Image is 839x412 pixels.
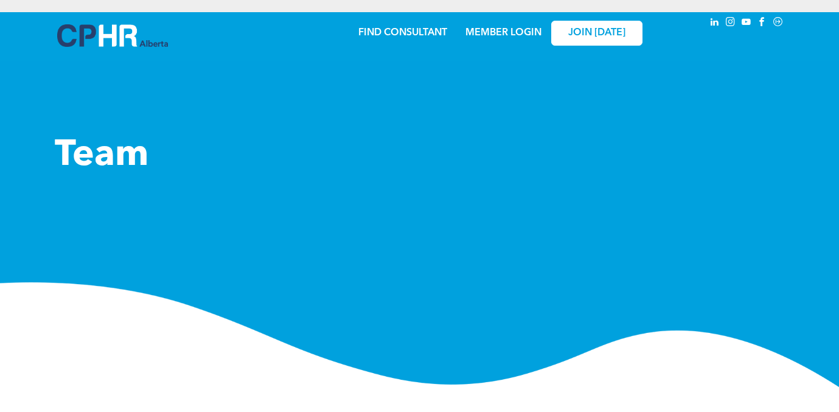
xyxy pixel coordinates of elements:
a: MEMBER LOGIN [465,28,541,38]
a: youtube [740,15,753,32]
a: instagram [724,15,737,32]
a: linkedin [708,15,722,32]
a: facebook [756,15,769,32]
a: FIND CONSULTANT [358,28,447,38]
a: Social network [771,15,785,32]
img: A blue and white logo for cp alberta [57,24,168,47]
span: JOIN [DATE] [568,27,625,39]
span: Team [55,138,148,174]
a: JOIN [DATE] [551,21,642,46]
